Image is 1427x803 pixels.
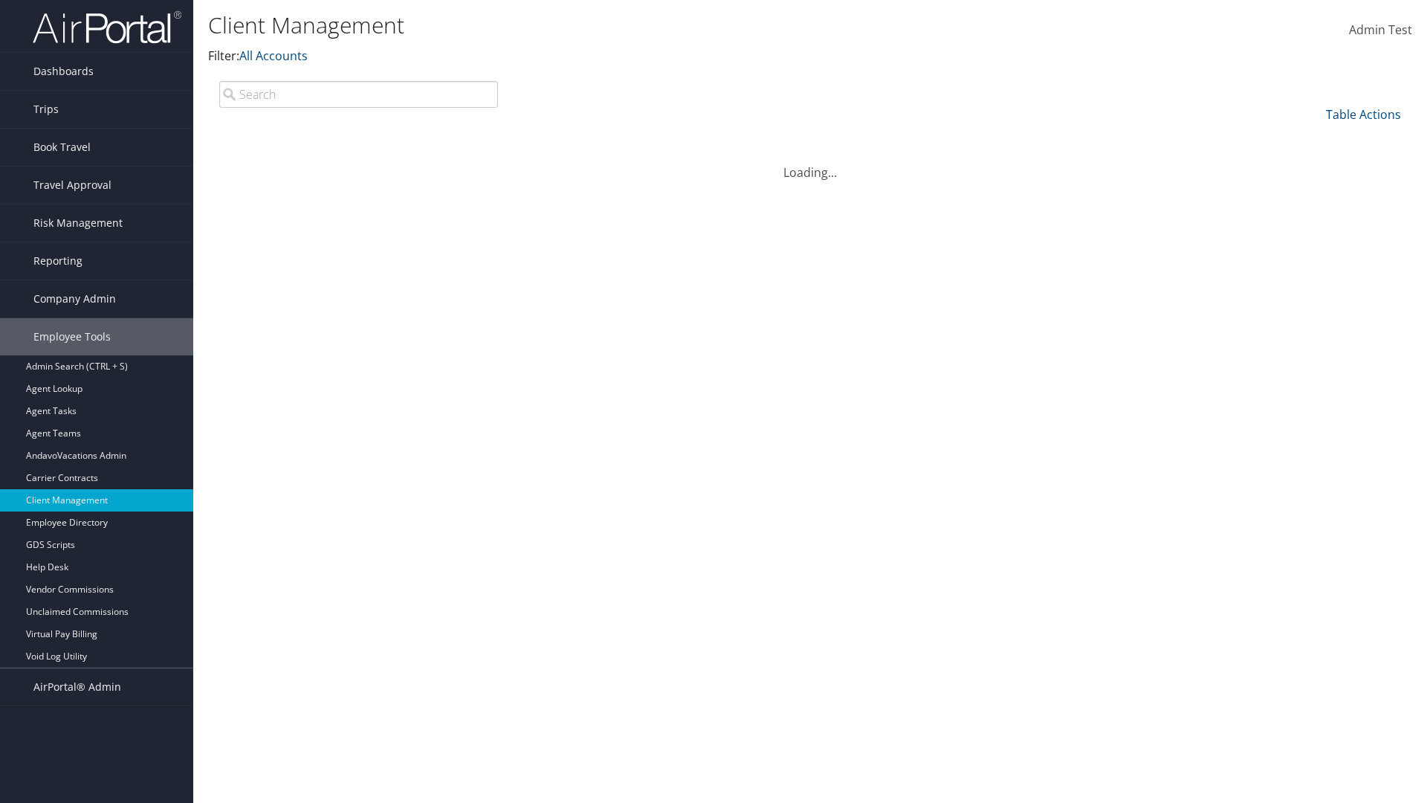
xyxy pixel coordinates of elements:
span: AirPortal® Admin [33,668,121,706]
p: Filter: [208,47,1011,66]
input: Search [219,81,498,108]
span: Risk Management [33,204,123,242]
div: Loading... [208,146,1412,181]
h1: Client Management [208,10,1011,41]
span: Reporting [33,242,82,280]
span: Trips [33,91,59,128]
span: Employee Tools [33,318,111,355]
a: All Accounts [239,48,308,64]
span: Dashboards [33,53,94,90]
span: Travel Approval [33,167,111,204]
img: airportal-logo.png [33,10,181,45]
a: Table Actions [1326,106,1401,123]
span: Book Travel [33,129,91,166]
span: Admin Test [1349,22,1412,38]
span: Company Admin [33,280,116,317]
a: Admin Test [1349,7,1412,54]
